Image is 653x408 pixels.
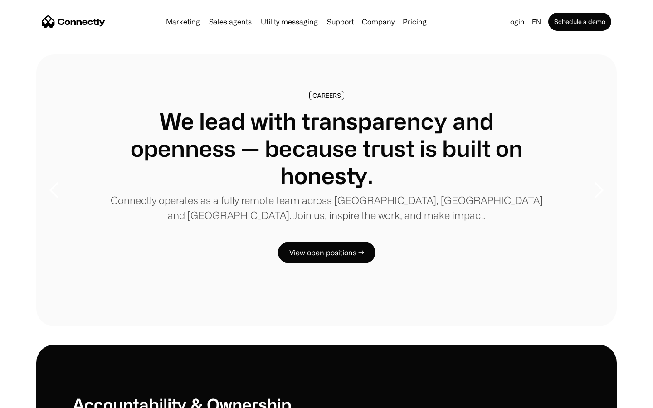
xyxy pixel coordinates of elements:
div: en [532,15,541,28]
ul: Language list [18,392,54,405]
div: CAREERS [312,92,341,99]
a: Support [323,18,357,25]
a: View open positions → [278,242,375,263]
a: Login [502,15,528,28]
h1: We lead with transparency and openness — because trust is built on honesty. [109,107,544,189]
aside: Language selected: English [9,391,54,405]
a: Pricing [399,18,430,25]
a: Schedule a demo [548,13,611,31]
div: Company [362,15,395,28]
a: Marketing [162,18,204,25]
p: Connectly operates as a fully remote team across [GEOGRAPHIC_DATA], [GEOGRAPHIC_DATA] and [GEOGRA... [109,193,544,223]
a: Sales agents [205,18,255,25]
a: Utility messaging [257,18,322,25]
